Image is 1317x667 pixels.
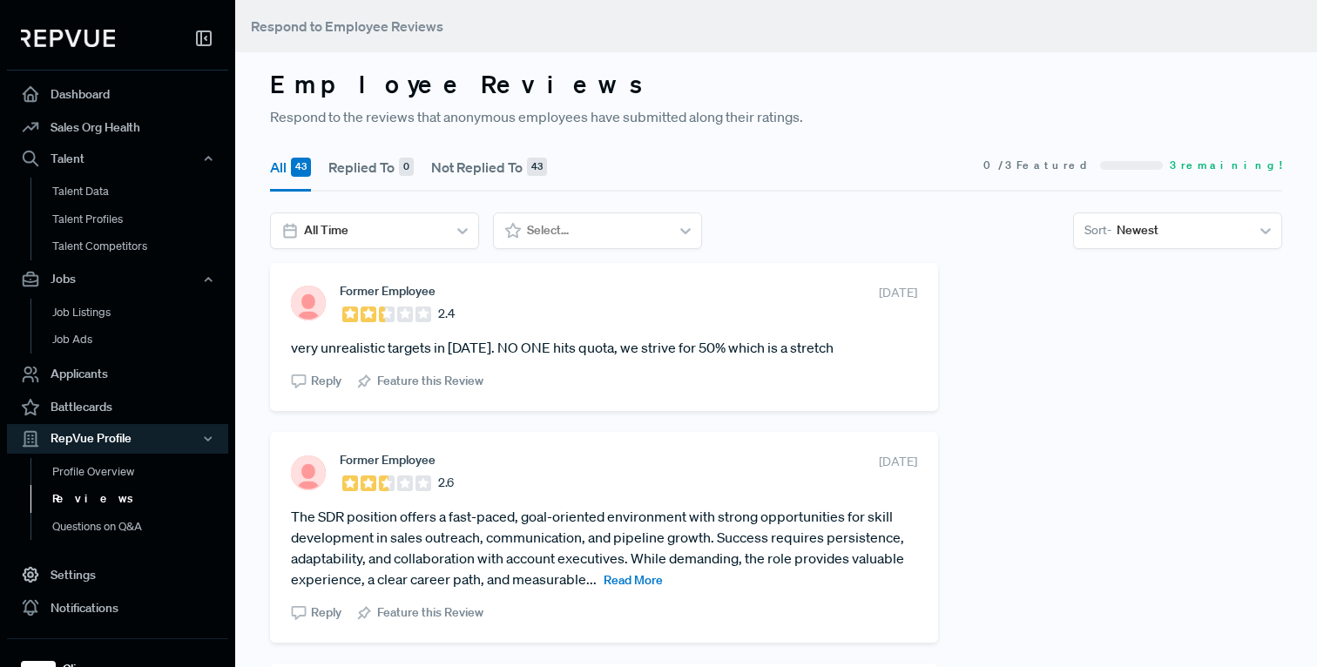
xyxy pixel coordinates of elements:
span: [DATE] [879,284,917,302]
div: 0 [399,158,414,177]
a: Talent Profiles [30,205,252,233]
span: Reply [311,372,341,390]
a: Profile Overview [30,458,252,486]
a: Reviews [30,485,252,513]
a: Notifications [7,591,228,624]
a: Sales Org Health [7,111,228,144]
h3: Employee Reviews [270,70,1282,99]
a: Battlecards [7,391,228,424]
article: The SDR position offers a fast-paced, goal-oriented environment with strong opportunities for ski... [291,506,917,590]
a: Questions on Q&A [30,513,252,541]
a: Dashboard [7,77,228,111]
p: Respond to the reviews that anonymous employees have submitted along their ratings. [270,106,1282,127]
span: Respond to Employee Reviews [251,17,443,35]
a: Settings [7,558,228,591]
span: 3 remaining! [1170,158,1282,173]
button: Replied To 0 [328,143,414,192]
button: Not Replied To 43 [431,143,547,192]
div: 43 [527,158,547,177]
span: [DATE] [879,453,917,471]
button: RepVue Profile [7,424,228,454]
button: Jobs [7,265,228,294]
article: very unrealistic targets in [DATE]. NO ONE hits quota, we strive for 50% which is a stretch [291,337,917,358]
span: Feature this Review [377,603,483,622]
button: Talent [7,144,228,173]
span: 2.6 [438,474,454,492]
a: Talent Competitors [30,232,252,260]
a: Job Listings [30,299,252,327]
button: All 43 [270,143,311,192]
a: Applicants [7,358,228,391]
span: 2.4 [438,305,455,323]
div: 43 [291,158,311,177]
span: Former Employee [340,453,436,467]
span: Former Employee [340,284,436,298]
span: Feature this Review [377,372,483,390]
span: Reply [311,603,341,622]
span: 0 / 3 Featured [983,158,1093,173]
span: Sort - [1084,221,1111,239]
img: RepVue [21,30,115,47]
span: Read More [604,572,663,588]
a: Job Ads [30,326,252,354]
a: Talent Data [30,178,252,205]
